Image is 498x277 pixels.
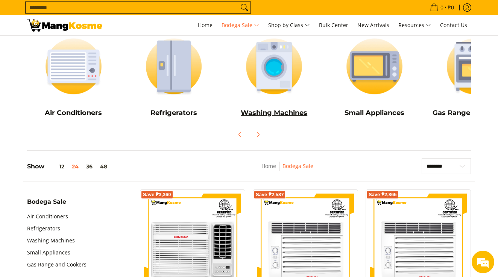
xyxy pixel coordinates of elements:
a: Air Conditioners Air Conditioners [27,32,120,123]
span: Resources [398,21,431,30]
img: Small Appliances [328,32,421,101]
img: Bodega Sale l Mang Kosme: Cost-Efficient &amp; Quality Home Appliances | Page 2 [27,19,102,32]
a: Gas Range and Cookers [27,259,87,271]
img: Washing Machines [228,32,320,101]
a: Washing Machines Washing Machines [228,32,320,123]
button: 36 [82,163,96,170]
button: 24 [68,163,82,170]
img: Refrigerators [128,32,220,101]
span: Bulk Center [319,21,348,29]
span: Bodega Sale [222,21,259,30]
summary: Open [27,199,66,210]
a: Bodega Sale [282,162,313,170]
span: ₱0 [446,5,455,10]
span: Bodega Sale [27,199,66,205]
span: New Arrivals [357,21,389,29]
a: Bulk Center [315,15,352,35]
a: Home [261,162,276,170]
div: Chat with us now [39,42,126,52]
span: Save ₱2,865 [369,192,397,197]
a: Contact Us [436,15,471,35]
span: Save ₱2,587 [256,192,284,197]
button: Previous [232,126,248,143]
h5: Small Appliances [328,109,421,117]
a: Shop by Class [264,15,314,35]
a: Small Appliances Small Appliances [328,32,421,123]
a: Bodega Sale [218,15,263,35]
nav: Main Menu [110,15,471,35]
h5: Washing Machines [228,109,320,117]
span: Contact Us [440,21,467,29]
a: Air Conditioners [27,210,68,223]
div: Minimize live chat window [123,4,141,22]
a: Washing Machines [27,235,75,247]
button: Next [250,126,266,143]
span: Home [198,21,213,29]
span: • [428,3,456,12]
h5: Air Conditioners [27,109,120,117]
a: Resources [395,15,435,35]
button: 48 [96,163,111,170]
span: Save ₱3,360 [143,192,171,197]
a: Refrigerators [27,223,60,235]
h5: Refrigerators [128,109,220,117]
span: We're online! [44,88,104,163]
a: Refrigerators Refrigerators [128,32,220,123]
nav: Breadcrumbs [213,162,362,179]
button: Search [238,2,251,13]
img: Air Conditioners [27,32,120,101]
h5: Show [27,163,111,170]
button: 12 [44,163,68,170]
a: Small Appliances [27,247,70,259]
a: New Arrivals [354,15,393,35]
span: Shop by Class [268,21,310,30]
span: 0 [439,5,445,10]
a: Home [194,15,216,35]
textarea: Type your message and hit 'Enter' [4,191,143,218]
